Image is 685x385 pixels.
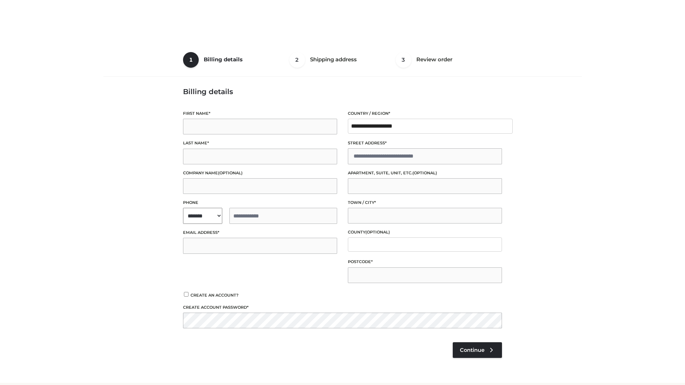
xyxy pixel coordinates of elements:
span: Shipping address [310,56,357,63]
label: Country / Region [348,110,502,117]
label: Create account password [183,304,502,311]
span: Create an account? [191,293,239,298]
label: County [348,229,502,236]
label: Postcode [348,258,502,265]
a: Continue [453,342,502,358]
span: 1 [183,52,199,68]
span: 3 [396,52,411,68]
span: (optional) [365,230,390,235]
label: Phone [183,199,337,206]
span: 2 [289,52,305,68]
label: Town / City [348,199,502,206]
span: Continue [460,347,484,353]
label: First name [183,110,337,117]
input: Create an account? [183,292,189,297]
label: Last name [183,140,337,147]
label: Email address [183,229,337,236]
span: Billing details [204,56,243,63]
span: Review order [416,56,452,63]
label: Apartment, suite, unit, etc. [348,170,502,176]
span: (optional) [218,170,243,175]
label: Company name [183,170,337,176]
h3: Billing details [183,87,502,96]
label: Street address [348,140,502,147]
span: (optional) [412,170,437,175]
